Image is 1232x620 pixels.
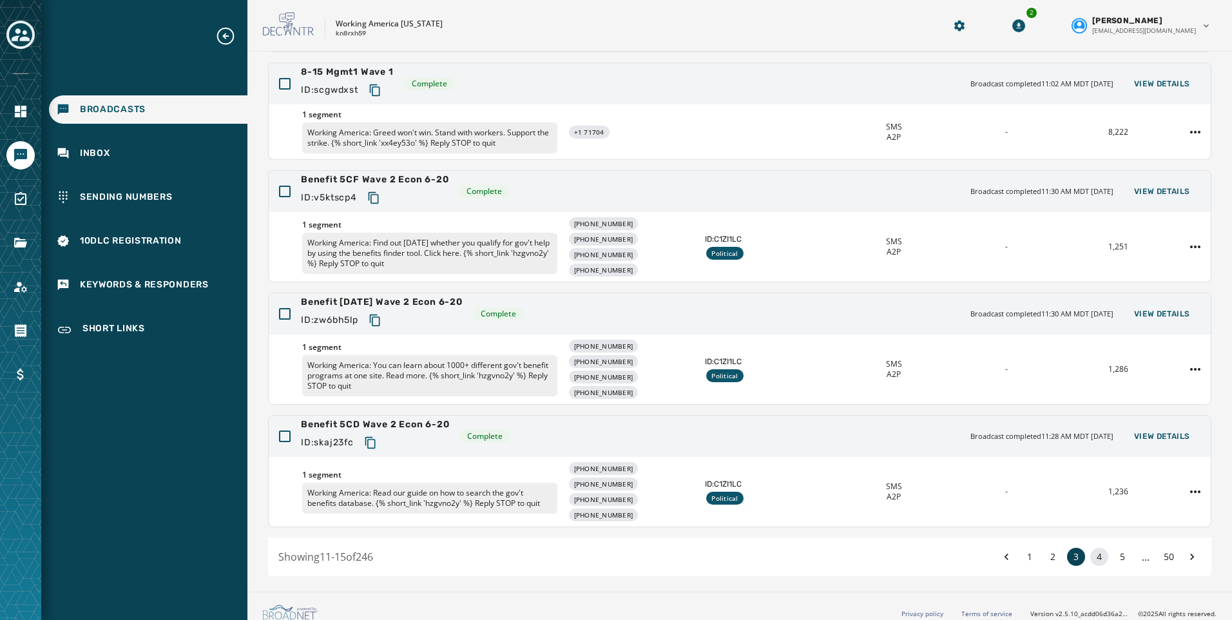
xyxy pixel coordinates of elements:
div: 8,222 [1068,127,1169,137]
span: A2P [887,132,901,142]
span: Broadcasts [80,103,146,116]
a: Navigate to Home [6,97,35,126]
span: 1 segment [302,110,557,120]
div: [PHONE_NUMBER] [569,509,639,521]
p: Working America: You can learn about 1000+ different gov't benefit programs at one site. Read mor... [302,355,557,396]
span: 1 segment [302,342,557,353]
button: 2 [1044,548,1062,566]
button: Copy text to clipboard [363,309,387,332]
span: Broadcast completed 11:02 AM MDT [DATE] [970,79,1113,90]
p: Working America: Find out [DATE] whether you qualify for gov't help by using the benefits finder ... [302,233,557,274]
span: Sending Numbers [80,191,173,204]
div: [PHONE_NUMBER] [569,371,639,383]
span: [PERSON_NAME] [1092,15,1162,26]
span: Version [1030,609,1128,619]
div: Political [706,369,743,382]
span: Complete [467,431,503,441]
span: © 2025 All rights reserved. [1138,609,1217,618]
span: Showing 11 - 15 of 246 [278,550,373,564]
div: Political [706,492,743,505]
button: Benefit 5CF Wave 2 Econ 6-20 action menu [1185,237,1206,257]
span: ID: skaj23fc [301,436,354,449]
button: Copy text to clipboard [363,79,387,102]
div: 1,251 [1068,242,1169,252]
a: Navigate to Orders [6,316,35,345]
span: 1 segment [302,470,557,480]
span: ID: zw6bh5lp [301,314,358,327]
span: View Details [1134,431,1190,441]
span: Complete [467,186,502,197]
button: Toggle account select drawer [6,21,35,49]
span: ID: v5ktscp4 [301,191,357,204]
p: Working America: Greed won't win. Stand with workers. Support the strike. {% short_link 'xx4ey53o... [302,122,557,153]
span: SMS [886,359,902,369]
p: Working America: Read our guide on how to search the gov't benefits database. {% short_link 'hzgv... [302,483,557,514]
button: 1 [1021,548,1039,566]
button: View Details [1124,427,1200,445]
div: 2 [1025,6,1038,19]
span: ID: C1ZI1LC [705,356,833,367]
div: [PHONE_NUMBER] [569,355,639,368]
span: A2P [887,247,901,257]
span: Broadcast completed 11:28 AM MDT [DATE] [970,431,1113,442]
span: SMS [886,122,902,132]
button: Manage global settings [948,14,971,37]
button: View Details [1124,305,1200,323]
div: [PHONE_NUMBER] [569,233,639,246]
a: Navigate to Billing [6,360,35,389]
span: A2P [887,492,901,502]
a: Navigate to Files [6,229,35,257]
div: [PHONE_NUMBER] [569,264,639,276]
span: Complete [412,79,447,89]
button: Download Menu [1007,14,1030,37]
button: View Details [1124,182,1200,200]
span: SMS [886,481,902,492]
span: 10DLC Registration [80,235,182,247]
span: Keywords & Responders [80,278,209,291]
a: Navigate to Broadcasts [49,95,247,124]
span: ID: C1ZI1LC [705,479,833,489]
span: Inbox [80,147,110,160]
a: Terms of service [961,609,1012,618]
button: 4 [1090,548,1108,566]
span: ... [1137,549,1155,565]
a: Navigate to Account [6,273,35,301]
button: 50 [1160,548,1178,566]
div: [PHONE_NUMBER] [569,248,639,261]
div: [PHONE_NUMBER] [569,340,639,353]
span: SMS [886,237,902,247]
span: A2P [887,369,901,380]
button: View Details [1124,75,1200,93]
p: Working America [US_STATE] [336,19,443,29]
span: 8-15 Mgmt1 Wave 1 [301,66,394,79]
span: Complete [481,309,516,319]
span: Benefit 5CD Wave 2 Econ 6-20 [301,418,449,431]
div: - [955,364,1057,374]
span: Broadcast completed 11:30 AM MDT [DATE] [970,186,1113,197]
span: View Details [1134,186,1190,197]
a: Navigate to Sending Numbers [49,183,247,211]
a: Navigate to Messaging [6,141,35,170]
div: [PHONE_NUMBER] [569,493,639,506]
span: ID: C1ZI1LC [705,234,833,244]
button: 5 [1113,548,1131,566]
p: kn8rxh59 [336,29,366,39]
div: Political [706,247,743,260]
span: View Details [1134,79,1190,89]
button: 3 [1067,548,1085,566]
span: [EMAIL_ADDRESS][DOMAIN_NAME] [1092,26,1196,35]
span: ID: scgwdxst [301,84,358,97]
span: Benefit [DATE] Wave 2 Econ 6-20 [301,296,463,309]
span: Short Links [82,322,145,338]
div: 1,286 [1068,364,1169,374]
div: [PHONE_NUMBER] [569,478,639,490]
div: [PHONE_NUMBER] [569,217,639,230]
div: - [955,242,1057,252]
div: [PHONE_NUMBER] [569,462,639,475]
span: View Details [1134,309,1190,319]
a: Navigate to Surveys [6,185,35,213]
button: Benefit 5CD Wave 2 Econ 6-20 action menu [1185,481,1206,502]
a: Navigate to 10DLC Registration [49,227,247,255]
button: Copy text to clipboard [359,431,382,454]
div: 1,236 [1068,487,1169,497]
